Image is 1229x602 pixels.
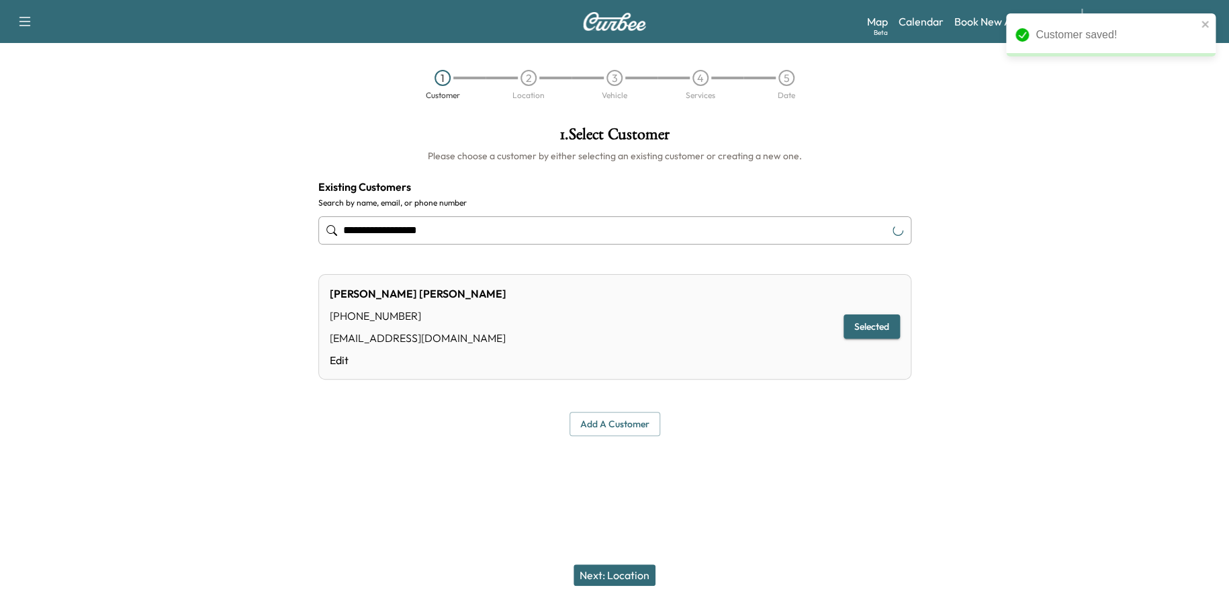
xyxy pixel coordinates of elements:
[570,412,660,437] button: Add a customer
[520,70,537,86] div: 2
[512,91,545,99] div: Location
[606,70,623,86] div: 3
[330,330,506,346] div: [EMAIL_ADDRESS][DOMAIN_NAME]
[1201,19,1210,30] button: close
[778,70,794,86] div: 5
[874,28,888,38] div: Beta
[574,564,655,586] button: Next: Location
[692,70,709,86] div: 4
[318,179,911,195] h4: Existing Customers
[435,70,451,86] div: 1
[899,13,944,30] a: Calendar
[330,352,506,368] a: Edit
[954,13,1068,30] a: Book New Appointment
[330,308,506,324] div: [PHONE_NUMBER]
[686,91,715,99] div: Services
[844,314,900,339] button: Selected
[867,13,888,30] a: MapBeta
[318,126,911,149] h1: 1 . Select Customer
[330,286,506,302] div: [PERSON_NAME] [PERSON_NAME]
[602,91,627,99] div: Vehicle
[318,198,911,208] label: Search by name, email, or phone number
[426,91,460,99] div: Customer
[582,12,647,31] img: Curbee Logo
[778,91,795,99] div: Date
[318,149,911,163] h6: Please choose a customer by either selecting an existing customer or creating a new one.
[1036,27,1197,43] div: Customer saved!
